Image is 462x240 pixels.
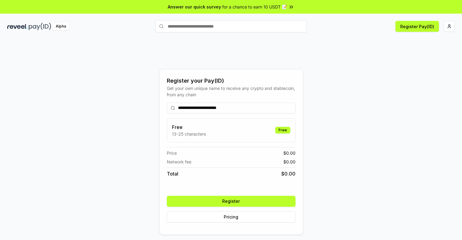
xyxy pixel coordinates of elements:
[222,4,287,10] span: for a chance to earn 10 USDT 📝
[168,4,221,10] span: Answer our quick survey
[281,170,295,177] span: $ 0.00
[52,23,69,30] div: Alpha
[167,159,191,165] span: Network fee
[283,150,295,156] span: $ 0.00
[275,127,290,133] div: Free
[395,21,439,32] button: Register Pay(ID)
[167,150,177,156] span: Price
[29,23,51,30] img: pay_id
[7,23,28,30] img: reveel_dark
[167,77,295,85] div: Register your Pay(ID)
[167,170,178,177] span: Total
[167,196,295,207] button: Register
[283,159,295,165] span: $ 0.00
[167,85,295,98] div: Get your own unique name to receive any crypto and stablecoin, from any chain
[172,131,206,137] p: 13-25 characters
[172,123,206,131] h3: Free
[167,212,295,222] button: Pricing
